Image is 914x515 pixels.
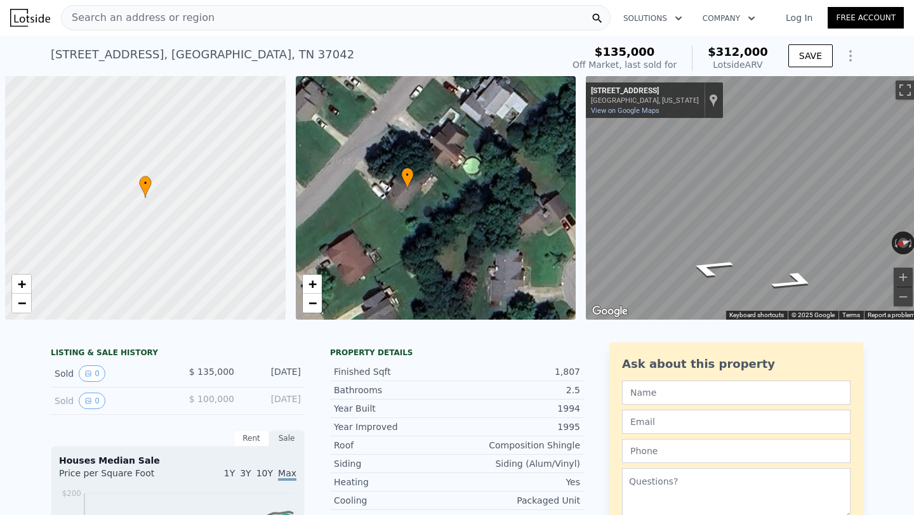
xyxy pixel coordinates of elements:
[334,365,457,378] div: Finished Sqft
[278,468,296,481] span: Max
[62,10,215,25] span: Search an address or region
[842,311,860,318] a: Terms (opens in new tab)
[240,468,251,478] span: 3Y
[62,489,81,498] tspan: $200
[457,365,580,378] div: 1,807
[59,454,296,467] div: Houses Median Sale
[234,430,269,447] div: Rent
[303,294,322,313] a: Zoom out
[457,420,580,433] div: 1995
[18,276,26,292] span: +
[894,268,913,287] button: Zoom in
[334,439,457,452] div: Roof
[708,45,768,58] span: $312,000
[139,178,152,189] span: •
[729,311,784,320] button: Keyboard shortcuts
[308,276,316,292] span: +
[18,295,26,311] span: −
[457,439,580,452] div: Composition Shingle
[334,384,457,396] div: Bathrooms
[256,468,273,478] span: 10Y
[12,294,31,313] a: Zoom out
[591,107,659,115] a: View on Google Maps
[622,381,851,405] input: Name
[10,9,50,27] img: Lotside
[457,494,580,507] div: Packaged Unit
[334,476,457,488] div: Heating
[457,457,580,470] div: Siding (Alum/Vinyl)
[892,231,899,254] button: Rotate counterclockwise
[573,58,677,71] div: Off Market, last sold for
[334,494,457,507] div: Cooling
[244,365,301,382] div: [DATE]
[894,287,913,306] button: Zoom out
[189,394,234,404] span: $ 100,000
[457,476,580,488] div: Yes
[79,365,105,382] button: View historical data
[622,410,851,434] input: Email
[224,468,235,478] span: 1Y
[838,43,863,68] button: Show Options
[308,295,316,311] span: −
[668,254,753,282] path: Go Northeast, Chancery Ln
[55,365,168,382] div: Sold
[591,96,699,105] div: [GEOGRAPHIC_DATA], [US_STATE]
[51,348,305,360] div: LISTING & SALE HISTORY
[330,348,584,358] div: Property details
[244,393,301,409] div: [DATE]
[12,275,31,294] a: Zoom in
[622,439,851,463] input: Phone
[708,58,768,71] div: Lotside ARV
[589,303,631,320] img: Google
[334,420,457,433] div: Year Improved
[591,86,699,96] div: [STREET_ADDRESS]
[595,45,655,58] span: $135,000
[613,7,692,30] button: Solutions
[59,467,178,487] div: Price per Square Foot
[457,402,580,415] div: 1994
[334,457,457,470] div: Siding
[51,46,354,63] div: [STREET_ADDRESS] , [GEOGRAPHIC_DATA] , TN 37042
[791,311,835,318] span: © 2025 Google
[589,303,631,320] a: Open this area in Google Maps (opens a new window)
[303,275,322,294] a: Zoom in
[709,93,718,107] a: Show location on map
[828,7,904,29] a: Free Account
[622,355,851,373] div: Ask about this property
[189,367,234,377] span: $ 135,000
[139,176,152,198] div: •
[55,393,168,409] div: Sold
[401,167,414,190] div: •
[334,402,457,415] div: Year Built
[269,430,305,447] div: Sale
[788,44,833,67] button: SAVE
[752,267,838,296] path: Go Southwest, Chancery Ln
[771,11,828,24] a: Log In
[692,7,765,30] button: Company
[401,169,414,181] span: •
[457,384,580,396] div: 2.5
[79,393,105,409] button: View historical data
